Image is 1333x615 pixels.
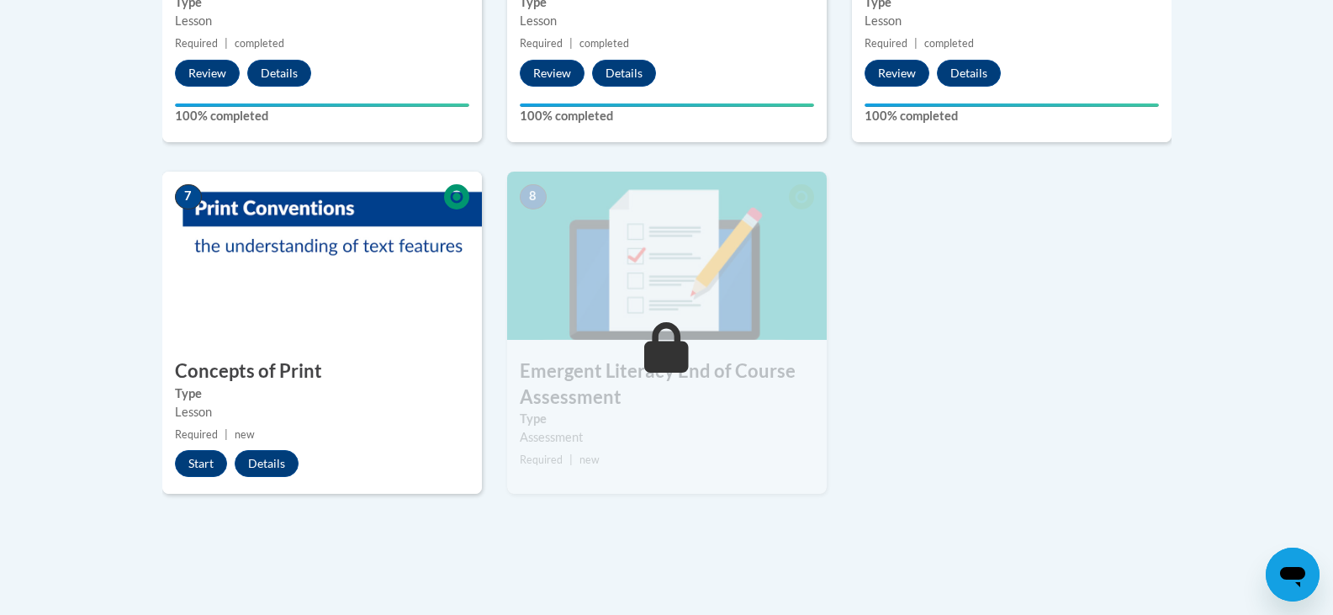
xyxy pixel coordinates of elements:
[937,60,1001,87] button: Details
[520,184,547,209] span: 8
[1266,548,1320,602] iframe: Button to launch messaging window
[579,37,629,50] span: completed
[865,107,1159,125] label: 100% completed
[235,37,284,50] span: completed
[507,358,827,411] h3: Emergent Literacy End of Course Assessment
[520,12,814,30] div: Lesson
[865,103,1159,107] div: Your progress
[225,428,228,441] span: |
[520,453,563,466] span: Required
[175,37,218,50] span: Required
[924,37,974,50] span: completed
[162,172,482,340] img: Course Image
[247,60,311,87] button: Details
[162,358,482,384] h3: Concepts of Print
[175,12,469,30] div: Lesson
[235,428,255,441] span: new
[520,103,814,107] div: Your progress
[175,103,469,107] div: Your progress
[914,37,918,50] span: |
[175,403,469,421] div: Lesson
[592,60,656,87] button: Details
[175,60,240,87] button: Review
[520,428,814,447] div: Assessment
[520,37,563,50] span: Required
[520,60,585,87] button: Review
[175,450,227,477] button: Start
[507,172,827,340] img: Course Image
[175,428,218,441] span: Required
[865,37,907,50] span: Required
[569,37,573,50] span: |
[175,107,469,125] label: 100% completed
[175,184,202,209] span: 7
[235,450,299,477] button: Details
[569,453,573,466] span: |
[520,107,814,125] label: 100% completed
[175,384,469,403] label: Type
[520,410,814,428] label: Type
[579,453,600,466] span: new
[865,12,1159,30] div: Lesson
[865,60,929,87] button: Review
[225,37,228,50] span: |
